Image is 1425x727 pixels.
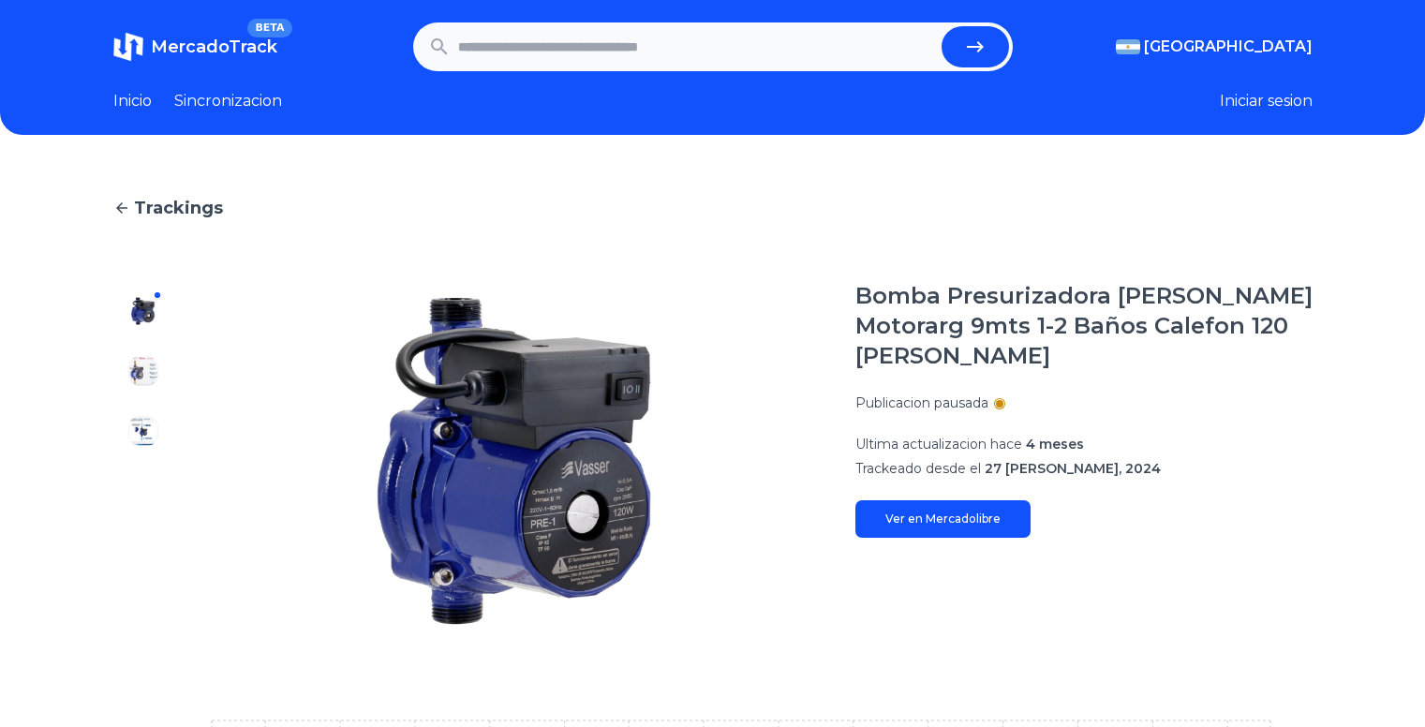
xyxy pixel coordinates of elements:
[855,281,1313,371] h1: Bomba Presurizadora [PERSON_NAME] Motorarg 9mts 1-2 Baños Calefon 120 [PERSON_NAME]
[985,460,1161,477] span: 27 [PERSON_NAME], 2024
[1116,36,1313,58] button: [GEOGRAPHIC_DATA]
[855,500,1031,538] a: Ver en Mercadolibre
[113,32,277,62] a: MercadoTrackBETA
[128,536,158,566] img: Bomba Presurizadora Vasser Motorarg 9mts 1-2 Baños Calefon 120 Watts
[1220,90,1313,112] button: Iniciar sesion
[113,90,152,112] a: Inicio
[1116,39,1140,54] img: Argentina
[1026,436,1084,453] span: 4 meses
[134,195,223,221] span: Trackings
[128,476,158,506] img: Bomba Presurizadora Vasser Motorarg 9mts 1-2 Baños Calefon 120 Watts
[151,37,277,57] span: MercadoTrack
[247,19,291,37] span: BETA
[855,436,1022,453] span: Ultima actualizacion hace
[855,460,981,477] span: Trackeado desde el
[113,32,143,62] img: MercadoTrack
[211,281,818,641] img: Bomba Presurizadora Vasser Motorarg 9mts 1-2 Baños Calefon 120 Watts
[128,356,158,386] img: Bomba Presurizadora Vasser Motorarg 9mts 1-2 Baños Calefon 120 Watts
[128,296,158,326] img: Bomba Presurizadora Vasser Motorarg 9mts 1-2 Baños Calefon 120 Watts
[113,195,1313,221] a: Trackings
[128,596,158,626] img: Bomba Presurizadora Vasser Motorarg 9mts 1-2 Baños Calefon 120 Watts
[174,90,282,112] a: Sincronizacion
[1144,36,1313,58] span: [GEOGRAPHIC_DATA]
[855,393,988,412] p: Publicacion pausada
[128,416,158,446] img: Bomba Presurizadora Vasser Motorarg 9mts 1-2 Baños Calefon 120 Watts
